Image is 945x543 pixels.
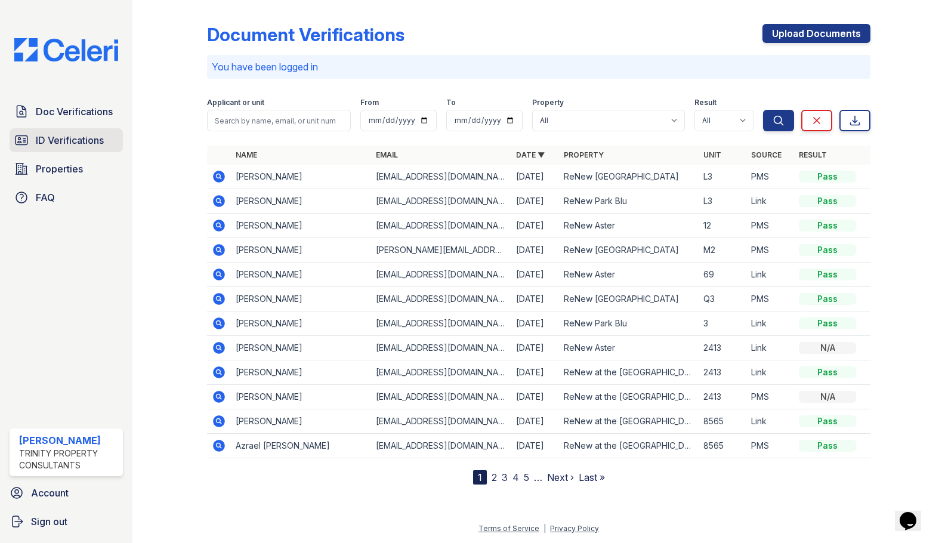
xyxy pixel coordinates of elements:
[516,150,545,159] a: Date ▼
[231,385,371,409] td: [PERSON_NAME]
[559,214,699,238] td: ReNew Aster
[559,263,699,287] td: ReNew Aster
[699,263,746,287] td: 69
[559,238,699,263] td: ReNew [GEOGRAPHIC_DATA]
[36,162,83,176] span: Properties
[19,448,118,471] div: Trinity Property Consultants
[559,189,699,214] td: ReNew Park Blu
[10,100,123,124] a: Doc Verifications
[746,214,794,238] td: PMS
[746,434,794,458] td: PMS
[5,38,128,61] img: CE_Logo_Blue-a8612792a0a2168367f1c8372b55b34899dd931a85d93a1a3d3e32e68fde9ad4.png
[10,128,123,152] a: ID Verifications
[5,481,128,505] a: Account
[579,471,605,483] a: Last »
[511,336,559,360] td: [DATE]
[799,415,856,427] div: Pass
[559,311,699,336] td: ReNew Park Blu
[371,165,511,189] td: [EMAIL_ADDRESS][DOMAIN_NAME]
[699,311,746,336] td: 3
[231,360,371,385] td: [PERSON_NAME]
[746,336,794,360] td: Link
[10,186,123,209] a: FAQ
[694,98,717,107] label: Result
[371,238,511,263] td: [PERSON_NAME][EMAIL_ADDRESS][DOMAIN_NAME]
[231,311,371,336] td: [PERSON_NAME]
[703,150,721,159] a: Unit
[559,409,699,434] td: ReNew at the [GEOGRAPHIC_DATA]
[371,263,511,287] td: [EMAIL_ADDRESS][DOMAIN_NAME]
[699,409,746,434] td: 8565
[699,287,746,311] td: Q3
[231,263,371,287] td: [PERSON_NAME]
[511,189,559,214] td: [DATE]
[371,409,511,434] td: [EMAIL_ADDRESS][DOMAIN_NAME]
[10,157,123,181] a: Properties
[511,311,559,336] td: [DATE]
[473,470,487,485] div: 1
[511,165,559,189] td: [DATE]
[231,409,371,434] td: [PERSON_NAME]
[699,336,746,360] td: 2413
[231,214,371,238] td: [PERSON_NAME]
[231,165,371,189] td: [PERSON_NAME]
[559,287,699,311] td: ReNew [GEOGRAPHIC_DATA]
[699,238,746,263] td: M2
[212,60,866,74] p: You have been logged in
[371,287,511,311] td: [EMAIL_ADDRESS][DOMAIN_NAME]
[699,360,746,385] td: 2413
[231,287,371,311] td: [PERSON_NAME]
[511,263,559,287] td: [DATE]
[31,514,67,529] span: Sign out
[799,171,856,183] div: Pass
[799,293,856,305] div: Pass
[746,165,794,189] td: PMS
[492,471,497,483] a: 2
[512,471,519,483] a: 4
[207,24,404,45] div: Document Verifications
[231,434,371,458] td: Azrael [PERSON_NAME]
[751,150,782,159] a: Source
[511,287,559,311] td: [DATE]
[511,360,559,385] td: [DATE]
[799,269,856,280] div: Pass
[746,311,794,336] td: Link
[478,524,539,533] a: Terms of Service
[371,189,511,214] td: [EMAIL_ADDRESS][DOMAIN_NAME]
[19,433,118,448] div: [PERSON_NAME]
[543,524,546,533] div: |
[559,165,699,189] td: ReNew [GEOGRAPHIC_DATA]
[799,220,856,232] div: Pass
[231,189,371,214] td: [PERSON_NAME]
[511,385,559,409] td: [DATE]
[746,360,794,385] td: Link
[371,360,511,385] td: [EMAIL_ADDRESS][DOMAIN_NAME]
[371,214,511,238] td: [EMAIL_ADDRESS][DOMAIN_NAME]
[699,214,746,238] td: 12
[207,98,264,107] label: Applicant or unit
[532,98,564,107] label: Property
[699,165,746,189] td: L3
[511,214,559,238] td: [DATE]
[511,409,559,434] td: [DATE]
[895,495,933,531] iframe: chat widget
[799,195,856,207] div: Pass
[231,238,371,263] td: [PERSON_NAME]
[371,336,511,360] td: [EMAIL_ADDRESS][DOMAIN_NAME]
[207,110,351,131] input: Search by name, email, or unit number
[36,133,104,147] span: ID Verifications
[746,287,794,311] td: PMS
[547,471,574,483] a: Next ›
[5,510,128,533] a: Sign out
[746,189,794,214] td: Link
[564,150,604,159] a: Property
[746,238,794,263] td: PMS
[31,486,69,500] span: Account
[746,263,794,287] td: Link
[559,434,699,458] td: ReNew at the [GEOGRAPHIC_DATA]
[371,311,511,336] td: [EMAIL_ADDRESS][DOMAIN_NAME]
[550,524,599,533] a: Privacy Policy
[371,385,511,409] td: [EMAIL_ADDRESS][DOMAIN_NAME]
[534,470,542,485] span: …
